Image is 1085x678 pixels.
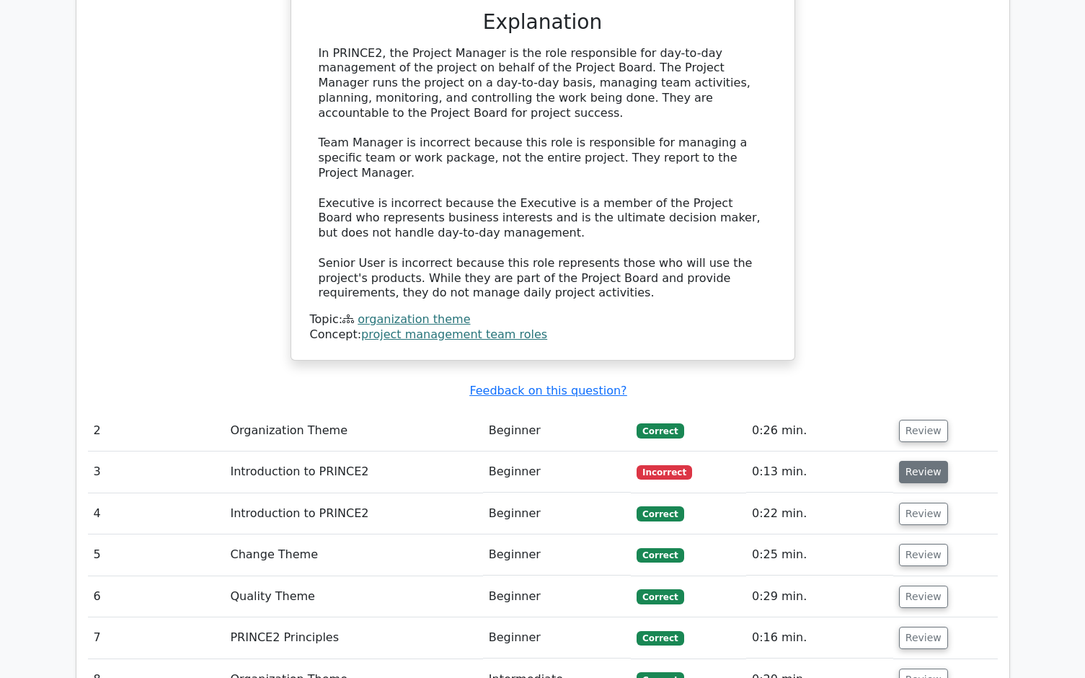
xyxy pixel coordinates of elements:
span: Correct [637,631,683,646]
div: Topic: [310,312,776,327]
td: 7 [88,617,225,659]
span: Correct [637,548,683,563]
button: Review [899,420,948,442]
a: project management team roles [361,327,547,341]
td: Change Theme [224,534,482,576]
h3: Explanation [319,10,767,35]
button: Review [899,544,948,566]
td: Introduction to PRINCE2 [224,493,482,534]
td: Beginner [483,493,631,534]
td: Beginner [483,410,631,452]
button: Review [899,627,948,649]
a: Feedback on this question? [469,384,626,397]
td: Beginner [483,576,631,617]
td: 0:22 min. [746,493,893,534]
td: Quality Theme [224,576,482,617]
td: 5 [88,534,225,576]
button: Review [899,586,948,608]
td: 0:26 min. [746,410,893,452]
span: Correct [637,423,683,438]
td: Beginner [483,617,631,659]
div: In PRINCE2, the Project Manager is the role responsible for day-to-day management of the project ... [319,46,767,301]
a: organization theme [358,312,470,326]
div: Concept: [310,327,776,343]
td: 4 [88,493,225,534]
td: 0:16 min. [746,617,893,659]
td: PRINCE2 Principles [224,617,482,659]
td: 0:25 min. [746,534,893,576]
td: Introduction to PRINCE2 [224,452,482,493]
td: 3 [88,452,225,493]
td: Organization Theme [224,410,482,452]
td: 2 [88,410,225,452]
td: Beginner [483,452,631,493]
button: Review [899,503,948,525]
span: Incorrect [637,465,692,480]
td: 0:29 min. [746,576,893,617]
td: Beginner [483,534,631,576]
span: Correct [637,506,683,521]
span: Correct [637,589,683,604]
td: 0:13 min. [746,452,893,493]
td: 6 [88,576,225,617]
button: Review [899,461,948,483]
